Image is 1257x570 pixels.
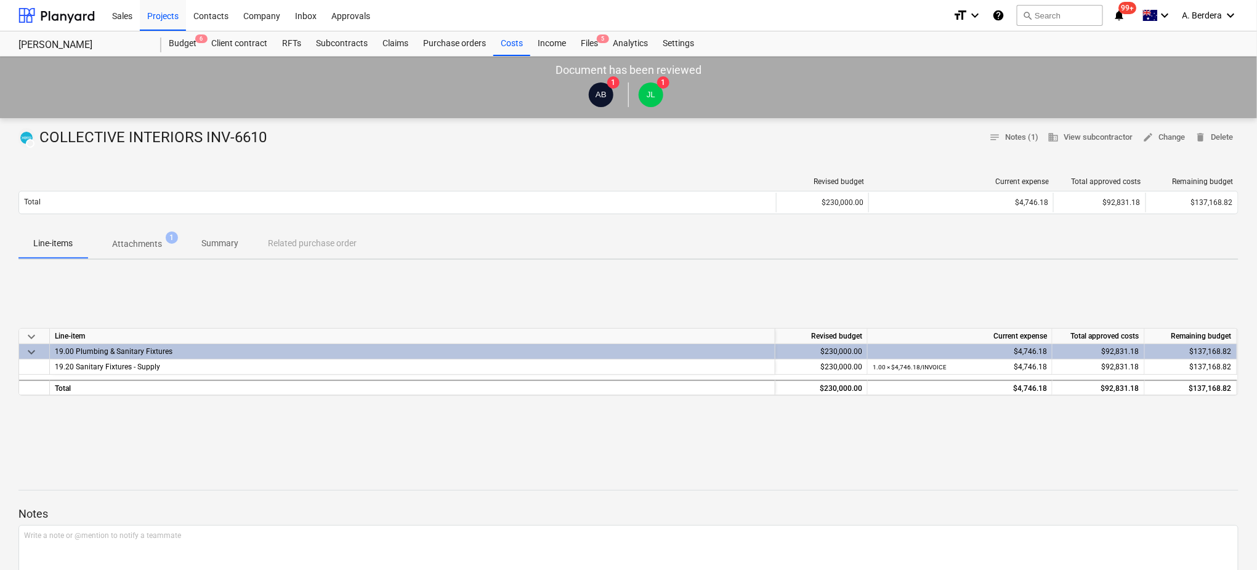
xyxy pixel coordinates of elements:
div: $4,746.18 [874,198,1048,207]
div: Remaining budget [1151,177,1234,186]
p: Document has been reviewed [556,63,701,78]
span: JL [647,90,655,99]
a: Claims [375,31,416,56]
button: View subcontractor [1043,128,1138,147]
div: Files [573,31,605,56]
div: $230,000.00 [775,359,868,375]
span: notes [989,132,1000,143]
small: 1.00 × $4,746.18 / INVOICE [873,364,947,371]
i: keyboard_arrow_down [1224,8,1239,23]
span: 99+ [1119,2,1137,14]
p: Notes [18,507,1239,521]
div: $92,831.18 [1053,193,1146,212]
div: Total approved costs [1059,177,1141,186]
div: Current expense [874,177,1049,186]
div: Budget [161,31,204,56]
span: search [1022,10,1032,20]
div: Current expense [868,329,1053,344]
span: 5 [597,34,609,43]
button: Notes (1) [984,128,1043,147]
span: $137,168.82 [1190,363,1232,371]
span: Notes (1) [989,130,1038,145]
div: Remaining budget [1145,329,1237,344]
div: Revised budget [775,329,868,344]
p: Summary [201,237,238,250]
div: $137,168.82 [1145,344,1237,359]
span: 1 [657,76,669,89]
iframe: Chat Widget [1195,511,1257,570]
a: Budget6 [161,31,204,56]
span: keyboard_arrow_down [24,345,39,359]
div: $230,000.00 [776,193,868,212]
div: 19.00 Plumbing & Sanitary Fixtures [55,344,770,359]
div: $92,831.18 [1053,380,1145,395]
span: AB [596,90,607,99]
p: Attachments [112,238,162,251]
div: Joseph Licastro [639,82,663,107]
a: Subcontracts [309,31,375,56]
div: Total [50,380,775,395]
div: $92,831.18 [1053,344,1145,359]
i: keyboard_arrow_down [1158,8,1173,23]
a: Income [530,31,573,56]
a: Files5 [573,31,605,56]
a: RFTs [275,31,309,56]
img: xero.svg [20,132,33,144]
div: $4,746.18 [873,359,1047,375]
a: Client contract [204,31,275,56]
span: 6 [195,34,208,43]
span: Delete [1195,130,1234,145]
button: Search [1017,5,1103,26]
div: $230,000.00 [775,344,868,359]
div: Revised budget [782,177,864,186]
span: delete [1195,132,1206,143]
div: Invoice has been synced with Xero and its status is currently DRAFT [18,128,34,148]
span: edit [1143,132,1154,143]
i: keyboard_arrow_down [968,8,982,23]
i: notifications [1113,8,1125,23]
p: Line-items [33,237,73,250]
span: View subcontractor [1048,130,1133,145]
p: Total [24,197,41,207]
button: Change [1138,128,1190,147]
span: $92,831.18 [1102,363,1139,371]
i: Knowledge base [992,8,1004,23]
span: Change [1143,130,1186,145]
div: $230,000.00 [775,380,868,395]
div: [PERSON_NAME] [18,39,147,52]
a: Analytics [605,31,655,56]
span: business [1048,132,1059,143]
div: Total approved costs [1053,329,1145,344]
a: Purchase orders [416,31,493,56]
button: Delete [1190,128,1239,147]
div: $4,746.18 [873,344,1047,359]
a: Settings [655,31,701,56]
span: $137,168.82 [1191,198,1233,207]
div: Alberto Berdera [589,82,613,107]
div: Line-item [50,329,775,344]
span: keyboard_arrow_down [24,329,39,344]
span: 19.20 Sanitary Fixtures - Supply [55,363,160,371]
i: format_size [953,8,968,23]
div: $137,168.82 [1145,380,1237,395]
span: 1 [607,76,620,89]
div: $4,746.18 [873,381,1047,396]
span: A. Berdera [1182,10,1223,20]
span: 1 [166,231,178,244]
a: Costs [493,31,530,56]
div: COLLECTIVE INTERIORS INV-6610 [18,128,272,148]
